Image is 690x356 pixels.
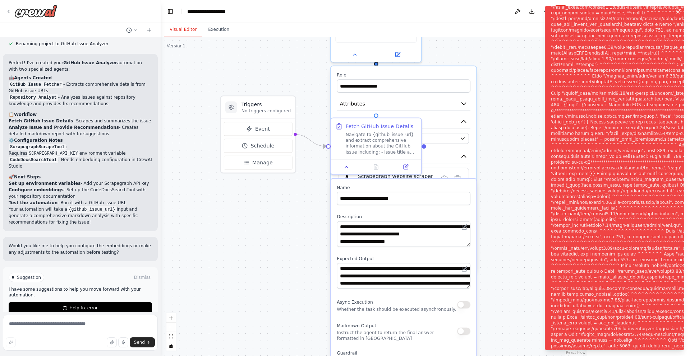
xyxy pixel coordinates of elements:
[14,75,52,80] strong: Agents Created
[27,150,79,157] code: SCRAPEGRAPH_API_KEY
[123,26,141,34] button: Switch to previous chat
[67,206,117,213] code: {github_issue_url}
[9,81,63,88] code: GitHub Issue Fetcher
[166,313,176,351] div: React Flow controls
[255,125,270,132] span: Event
[337,97,470,111] button: Attributes
[9,81,152,94] li: - Extracts comprehensive details from GitHub issue URLs
[143,26,155,34] button: Start a new chat
[9,137,152,144] h2: ⚙️
[360,163,391,172] button: No output available
[14,138,63,143] strong: Configuration Notes
[9,302,152,314] button: Help fix error
[17,275,41,280] span: Suggestion
[9,187,64,192] strong: Configure embeddings
[9,157,58,163] code: CodeDocsSearchTool
[9,187,152,200] li: - Set up the CodeDocsSearchTool with your repository documentation
[167,43,185,49] div: Version 1
[358,173,433,180] div: Scrapegraph website scraper
[133,274,152,281] button: Dismiss
[9,111,152,118] h2: 📋
[6,337,16,347] button: Improve this prompt
[130,337,155,347] button: Send
[202,22,235,37] button: Execution
[9,200,152,206] li: - Run it with a GitHub issue URL
[9,94,58,101] code: Repository Analyst
[9,156,152,169] li: : Needs embedding configuration in CrewAI Studio
[166,313,176,323] button: zoom in
[337,214,470,220] label: Description
[252,159,273,166] span: Manage
[9,180,152,187] li: - Add your Scrapegraph API key
[166,332,176,341] button: fit view
[241,108,291,114] p: No triggers configured
[166,323,176,332] button: zoom out
[372,29,381,38] img: ScrapegraphScrapeTool
[14,174,41,179] strong: Next Steps
[16,41,109,47] span: Renaming project to GitHub Issue Analyzer
[337,115,470,128] button: Model
[241,101,291,108] h3: Triggers
[337,306,456,312] p: Whether the task should be executed asynchronously.
[9,75,152,81] h2: 🤖
[9,60,152,72] p: Perfect! I've created your automation with two specialized agents:
[9,181,80,186] strong: Set up environment variables
[9,286,152,298] p: I have some suggestions to help you move forward with your automation.
[107,337,117,347] button: Upload files
[393,163,418,172] button: Open in side panel
[337,256,470,261] label: Expected Output
[377,50,418,59] button: Open in side panel
[330,118,422,175] div: Fetch GitHub Issue DetailsNavigate to {github_issue_url} and extract comprehensive information ab...
[9,118,152,124] li: - Scrapes and summarizes the issue
[9,144,152,156] li: : Requires environment variable
[337,72,470,78] label: Role
[14,112,37,117] strong: Workflow
[166,341,176,351] button: toggle interactivity
[9,94,152,107] li: - Analyzes issues against repository knowledge and provides fix recommendations
[337,150,470,163] button: Tools
[9,124,152,137] li: - Creates detailed markdown report with fix suggestions
[224,122,293,136] button: Event
[337,184,470,190] label: Name
[340,100,365,107] span: Attributes
[9,206,152,225] p: Your automation will take a input and generate a comprehensive markdown analysis with specific re...
[165,6,175,17] button: Hide left sidebar
[346,131,417,155] div: Navigate to {github_issue_url} and extract comprehensive information about the GitHub issue inclu...
[9,243,152,256] p: Would you like me to help you configure the embeddings or make any adjustments to the automation ...
[337,300,373,305] span: Async Execution
[460,264,469,273] button: Open in editor
[9,118,73,123] strong: Fetch GitHub Issue Details
[14,5,57,18] img: Logo
[251,142,275,149] span: Schedule
[69,305,98,311] span: Help fix error
[460,223,469,232] button: Open in editor
[295,131,326,150] g: Edge from triggers to d8246c9c-045f-424a-9d6c-97f22882026c
[63,60,117,65] strong: GitHub Issue Analyzer
[187,8,240,15] nav: breadcrumb
[224,156,293,170] button: Manage
[9,200,57,205] strong: Test the automation
[346,123,413,130] div: Fetch GitHub Issue Details
[337,350,470,356] label: Guardrail
[451,173,464,186] button: Delete tool
[118,337,128,347] button: Click to speak your automation idea
[164,22,202,37] button: Visual Editor
[224,139,293,153] button: Schedule
[9,174,152,180] h2: 🚀
[438,173,451,186] button: Configure tool
[220,95,296,173] div: TriggersNo triggers configuredEventScheduleManage
[337,330,457,342] p: Instruct the agent to return the final answer formatted in [GEOGRAPHIC_DATA]
[338,133,469,144] button: OpenAI - gpt-4o-mini
[9,125,119,130] strong: Analyze Issue and Provide Recommendations
[9,144,66,150] code: ScrapegraphScrapeTool
[134,339,145,345] span: Send
[337,323,376,328] span: Markdown Output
